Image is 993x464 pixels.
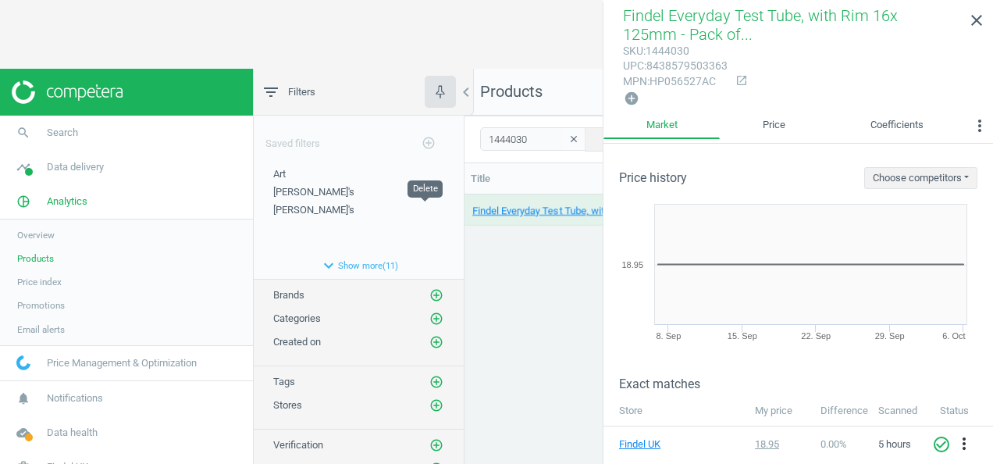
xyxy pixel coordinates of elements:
span: Verification [273,439,323,451]
a: Market [603,112,720,139]
button: add_circle [623,90,640,108]
span: Data delivery [47,160,104,174]
iframe: Intercom live chat [928,411,966,448]
span: Email alerts [17,323,65,336]
th: Status [932,396,993,426]
span: Search [47,126,78,140]
i: timeline [9,152,38,182]
tspan: 8. Sep [656,331,681,341]
img: wGWNvw8QSZomAAAAABJRU5ErkJggg== [16,355,30,370]
button: add_circle_outline [413,127,444,159]
span: Products [17,252,54,265]
a: Coefficients [828,112,966,139]
img: ajHJNr6hYgQAAAAASUVORK5CYII= [12,80,123,104]
input: SKU/Title search [480,127,586,151]
a: open_in_new [728,74,748,88]
text: 18.95 [621,260,643,269]
th: Scanned [870,396,932,426]
span: Notifications [47,391,103,405]
th: My price [747,396,813,426]
div: Delete [408,180,443,198]
span: Stores [273,399,302,411]
button: add_circle_outline [429,311,444,327]
span: Promotions [17,299,65,312]
span: Price Management & Optimization [47,356,197,370]
span: Overview [17,229,55,241]
i: add_circle [624,91,639,106]
tspan: 15. Sep [728,331,757,341]
span: 0.00 % [820,438,847,450]
i: search [9,118,38,148]
button: add_circle_outline [429,374,444,390]
i: filter_list [262,83,280,102]
button: expand_moreShow more(11) [254,252,464,279]
i: add_circle_outline [429,312,443,326]
button: add_circle_outline [429,287,444,303]
button: clear [562,129,585,151]
div: : HP056527AC [623,74,728,89]
a: Price [720,112,827,139]
i: clear [568,134,579,145]
tspan: 29. Sep [875,331,905,341]
i: chevron_left [457,83,475,102]
button: more_vert [966,112,993,144]
i: cloud_done [9,418,38,448]
h3: Exact matches [619,377,993,391]
span: Products [480,82,543,101]
div: 18.95 [755,437,806,452]
i: add_circle_outline [422,136,436,150]
th: Difference [813,396,870,426]
i: add_circle_outline [429,288,443,302]
button: add_circle_outline [429,437,444,453]
span: Price index [17,276,62,288]
span: Art [273,168,286,180]
button: Choose competitors [864,167,977,189]
div: Title [471,172,660,186]
tspan: 22. Sep [801,331,831,341]
th: Store [603,396,747,426]
div: Saved filters [254,116,464,159]
span: Filters [288,85,315,99]
span: Brands [273,289,304,301]
i: notifications [9,384,38,413]
span: [PERSON_NAME]'s [273,186,354,198]
span: Analytics [47,195,87,209]
a: Findel UK [619,437,697,452]
span: Categories [273,312,321,324]
i: pie_chart_outlined [9,187,38,216]
span: [PERSON_NAME]'s [273,204,354,216]
i: add_circle_outline [429,335,443,349]
a: Findel Everyday Test Tube, with Rim 16x 125mm - Pack of 100 100 Pack [472,204,659,218]
span: 5 hours [878,438,911,450]
i: open_in_new [735,74,748,87]
button: add_circle_outline [429,334,444,350]
span: Created on [273,336,321,348]
button: add_circle_outline [429,398,444,413]
i: expand_more [319,256,338,275]
span: Data health [47,426,98,440]
i: more_vert [970,116,989,135]
button: Search [585,127,658,151]
i: add_circle_outline [429,398,443,412]
span: mpn [623,75,647,87]
i: add_circle_outline [429,438,443,452]
i: add_circle_outline [429,375,443,389]
h3: Price history [619,170,687,185]
span: Tags [273,376,295,387]
tspan: 6. Oct [942,331,965,341]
